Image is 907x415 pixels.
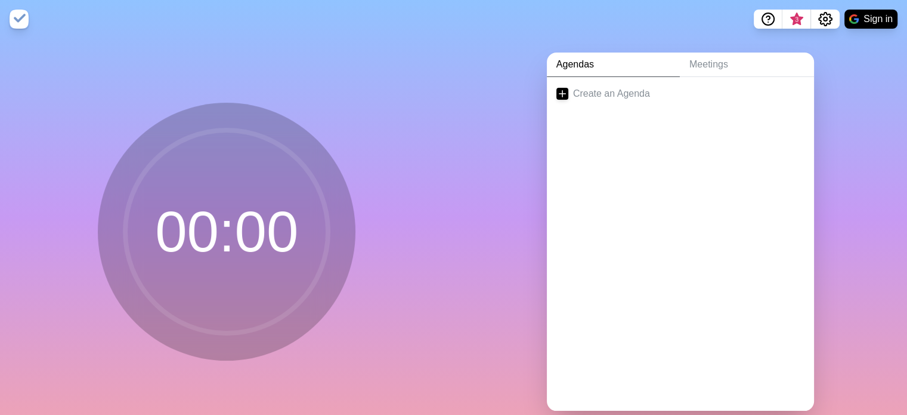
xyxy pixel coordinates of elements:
button: Help [754,10,782,29]
button: Settings [811,10,840,29]
button: What’s new [782,10,811,29]
span: 3 [792,15,801,24]
a: Create an Agenda [547,77,814,110]
a: Agendas [547,53,680,77]
img: google logo [849,14,859,24]
img: timeblocks logo [10,10,29,29]
button: Sign in [844,10,897,29]
a: Meetings [680,53,814,77]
